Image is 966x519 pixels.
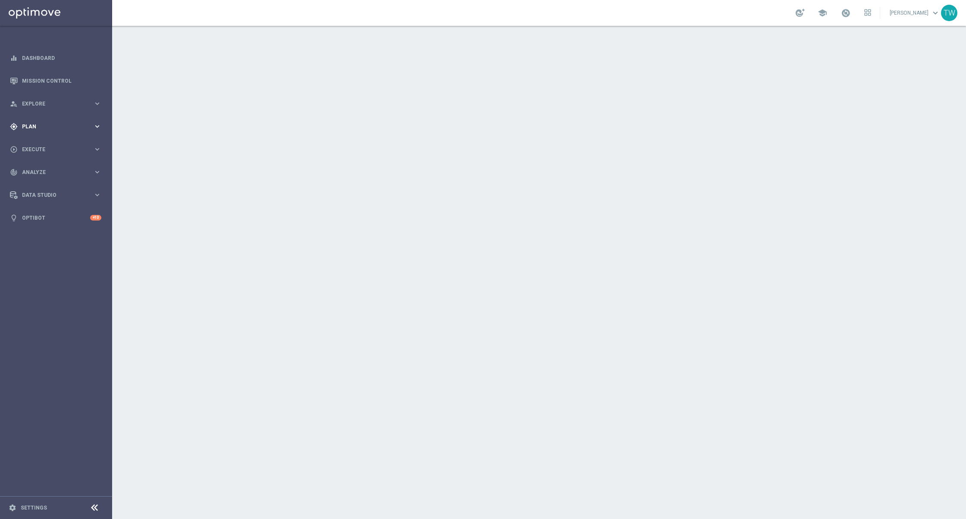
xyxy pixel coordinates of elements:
[10,168,93,176] div: Analyze
[21,505,47,510] a: Settings
[10,146,93,153] div: Execute
[889,6,941,19] a: [PERSON_NAME]keyboard_arrow_down
[10,214,18,222] i: lightbulb
[22,170,93,175] span: Analyze
[941,5,957,21] div: TW
[93,145,101,153] i: keyboard_arrow_right
[931,8,940,18] span: keyboard_arrow_down
[9,55,102,62] button: equalizer Dashboard
[10,191,93,199] div: Data Studio
[10,100,18,108] i: person_search
[22,47,101,69] a: Dashboard
[9,78,102,84] button: Mission Control
[818,8,827,18] span: school
[10,123,18,131] i: gps_fixed
[10,206,101,229] div: Optibot
[93,168,101,176] i: keyboard_arrow_right
[22,206,90,229] a: Optibot
[22,69,101,92] a: Mission Control
[93,191,101,199] i: keyboard_arrow_right
[9,214,102,221] button: lightbulb Optibot +10
[90,215,101,221] div: +10
[9,192,102,199] button: Data Studio keyboard_arrow_right
[9,146,102,153] button: play_circle_outline Execute keyboard_arrow_right
[22,193,93,198] span: Data Studio
[9,169,102,176] button: track_changes Analyze keyboard_arrow_right
[22,147,93,152] span: Execute
[10,146,18,153] i: play_circle_outline
[10,54,18,62] i: equalizer
[93,99,101,108] i: keyboard_arrow_right
[10,47,101,69] div: Dashboard
[10,100,93,108] div: Explore
[22,124,93,129] span: Plan
[22,101,93,106] span: Explore
[9,504,16,512] i: settings
[9,100,102,107] button: person_search Explore keyboard_arrow_right
[10,123,93,131] div: Plan
[10,168,18,176] i: track_changes
[10,69,101,92] div: Mission Control
[9,123,102,130] button: gps_fixed Plan keyboard_arrow_right
[93,122,101,131] i: keyboard_arrow_right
